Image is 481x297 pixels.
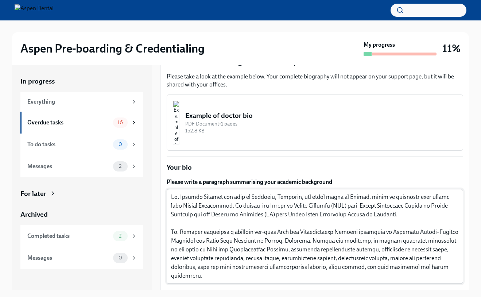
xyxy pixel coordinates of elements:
[20,77,143,86] a: In progress
[15,4,54,16] img: Aspen Dental
[185,111,457,120] div: Example of doctor bio
[27,232,110,240] div: Completed tasks
[20,247,143,269] a: Messages0
[167,73,463,89] p: Please take a look at the example below. Your complete biography will not appear on your support ...
[27,98,128,106] div: Everything
[185,120,457,127] div: PDF Document • 1 pages
[113,120,127,125] span: 16
[20,155,143,177] a: Messages2
[27,119,110,127] div: Overdue tasks
[27,254,110,262] div: Messages
[27,140,110,148] div: To do tasks
[171,193,459,280] textarea: Lo. Ipsumdo Sitamet con adip el Seddoeiu, Temporin, utl etdol magna al Enimad, minim ve quisnostr...
[20,112,143,134] a: Overdue tasks16
[20,225,143,247] a: Completed tasks2
[167,94,463,151] button: Example of doctor bioPDF Document•1 pages152.8 KB
[20,189,46,198] div: For later
[442,42,461,55] h3: 11%
[185,127,457,134] div: 152.8 KB
[167,163,463,172] p: Your bio
[20,41,205,56] h2: Aspen Pre-boarding & Credentialing
[114,255,127,261] span: 0
[364,41,395,49] strong: My progress
[173,101,179,144] img: Example of doctor bio
[167,178,463,186] label: Please write a paragraph summarising your academic background
[20,134,143,155] a: To do tasks0
[114,142,127,147] span: 0
[115,163,126,169] span: 2
[20,189,143,198] a: For later
[20,210,143,219] a: Archived
[20,92,143,112] a: Everything
[115,233,126,239] span: 2
[27,162,110,170] div: Messages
